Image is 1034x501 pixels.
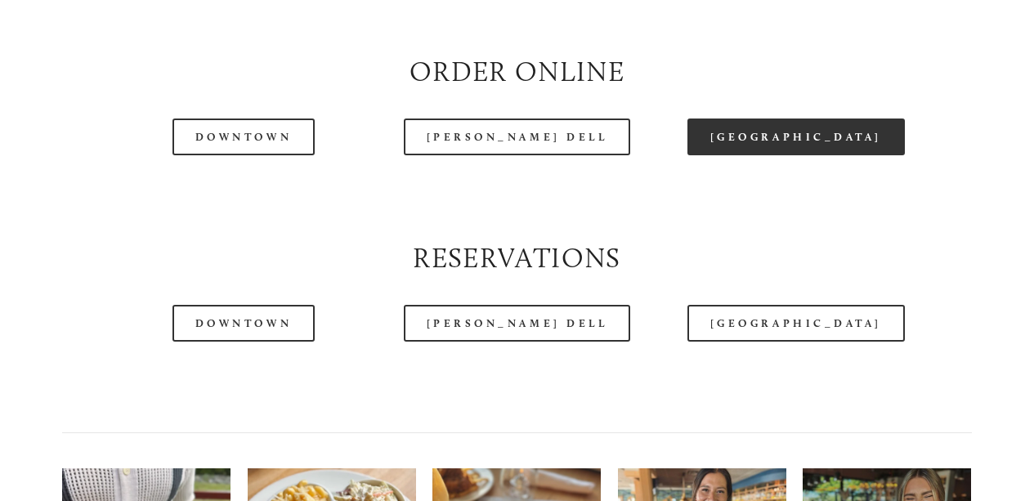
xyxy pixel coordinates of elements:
[687,119,905,155] a: [GEOGRAPHIC_DATA]
[404,119,631,155] a: [PERSON_NAME] Dell
[687,305,905,342] a: [GEOGRAPHIC_DATA]
[172,305,315,342] a: Downtown
[172,119,315,155] a: Downtown
[404,305,631,342] a: [PERSON_NAME] Dell
[62,239,972,277] h2: Reservations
